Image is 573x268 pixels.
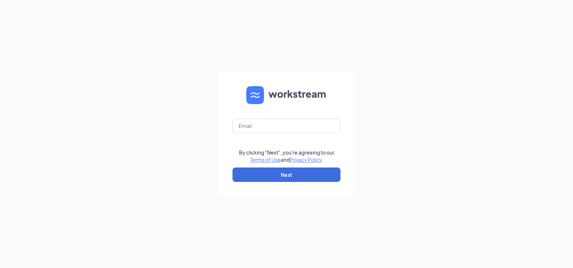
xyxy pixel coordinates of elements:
div: By clicking "Next", you're agreeing to our and . [239,149,334,163]
img: WS logo and Workstream text [246,86,327,104]
input: Email [233,119,340,133]
a: Terms of Use [250,156,281,163]
button: Next [233,167,340,182]
a: Privacy Policy [290,156,322,163]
